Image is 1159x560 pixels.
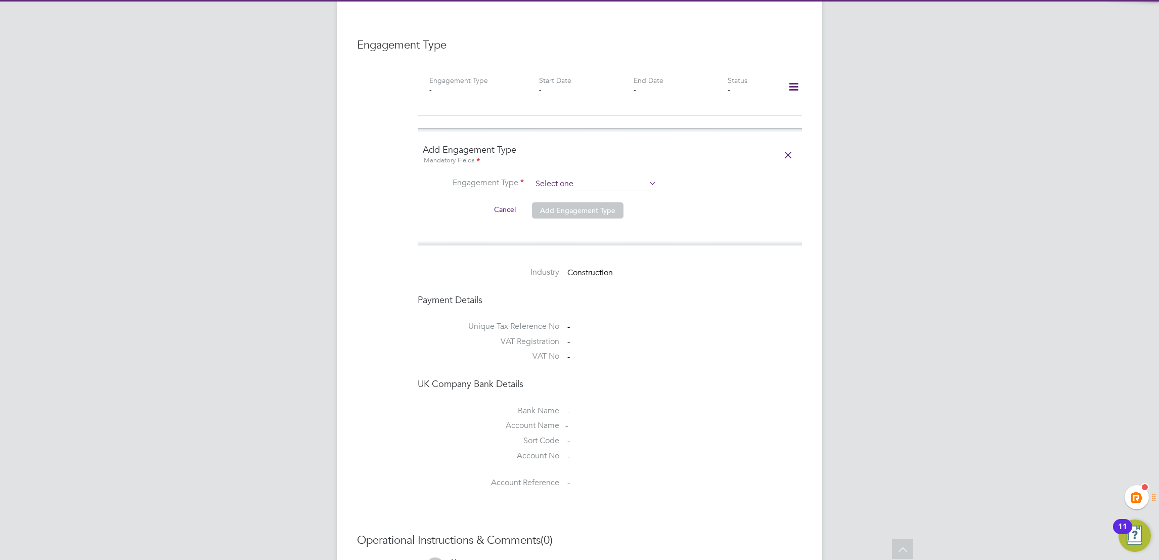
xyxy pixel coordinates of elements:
h4: UK Company Bank Details [418,378,802,390]
div: - [539,85,633,94]
span: (0) [541,533,553,547]
label: VAT Registration [418,336,559,347]
span: Construction [567,268,613,278]
span: - [567,436,570,446]
span: - [567,352,570,362]
label: Status [728,76,747,85]
label: Bank Name [418,406,559,416]
h4: Payment Details [418,294,802,306]
label: Account Name [418,420,559,431]
div: 11 [1118,527,1127,540]
h3: Operational Instructions & Comments [357,533,802,548]
input: Select one [532,177,657,191]
label: Industry [418,267,559,278]
label: End Date [634,76,663,85]
label: Engagement Type [423,178,524,188]
button: Open Resource Center, 11 new notifications [1119,520,1151,552]
span: - [567,478,570,488]
label: Unique Tax Reference No [418,321,559,332]
button: Cancel [486,201,524,218]
span: - [567,337,570,347]
div: - [634,85,728,94]
div: - [429,85,523,94]
button: Add Engagement Type [532,202,623,219]
label: Engagement Type [429,76,488,85]
span: - [567,322,570,332]
div: - [565,420,661,431]
div: - [728,85,775,94]
label: Account Reference [418,478,559,488]
label: VAT No [418,351,559,362]
h4: Add Engagement Type [423,144,797,166]
label: Start Date [539,76,571,85]
div: Mandatory Fields [423,155,797,166]
span: - [567,406,570,416]
label: Sort Code [418,436,559,446]
span: - [567,451,570,461]
h3: Engagement Type [357,38,802,53]
label: Account No [418,451,559,461]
